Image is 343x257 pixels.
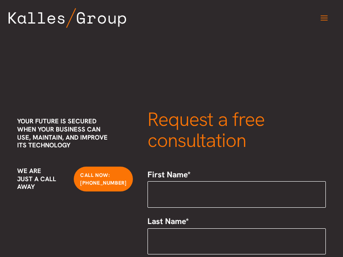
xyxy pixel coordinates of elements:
[147,216,186,227] span: Last Name
[80,172,126,186] span: Call Now: [PHONE_NUMBER]
[17,167,56,191] span: We are just a call away
[17,117,108,149] span: Your future is secured when your business can use, maintain, and improve its technology
[147,169,187,180] span: First Name
[74,167,133,191] a: Call Now: [PHONE_NUMBER]
[9,8,126,28] img: Kalles Group
[147,107,265,153] span: Request a free consultation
